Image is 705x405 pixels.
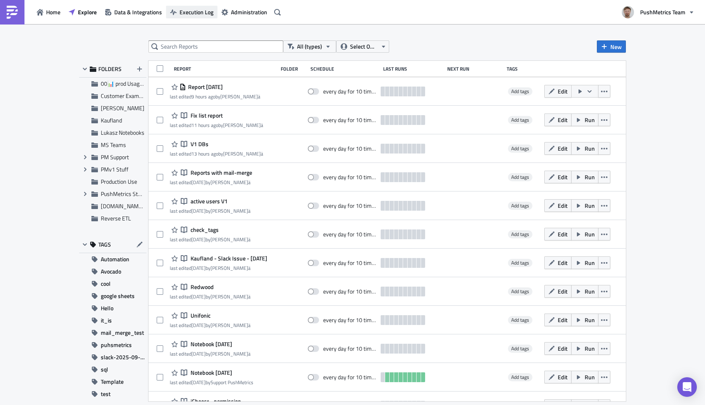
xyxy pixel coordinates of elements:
[79,363,146,376] button: sql
[64,6,101,18] a: Explore
[323,231,377,238] div: every day for 10 times
[283,40,336,53] button: All (types)
[98,241,111,248] span: TAGS
[79,253,146,265] button: Automation
[188,398,241,405] span: iChoosr - permission
[191,207,206,215] time: 2025-09-16T13:18:54Z
[281,66,306,72] div: Folder
[597,40,626,53] button: New
[188,255,267,262] span: Kaufland - Slack Issue - 2025-09-05
[101,79,167,88] span: 00📊 prod Usage Summary
[149,40,283,53] input: Search Reports
[101,202,171,210] span: Query.me: Learn SQL
[101,128,144,137] span: Lukasz Notebooks
[511,373,529,381] span: Add tags
[323,145,377,152] div: every day for 10 times
[558,201,568,210] span: Edit
[511,259,529,267] span: Add tags
[640,8,685,16] span: PushMetrics Team
[297,42,322,51] span: All (types)
[231,8,267,16] span: Administration
[571,142,599,155] button: Run
[323,345,377,352] div: every day for 10 times
[323,174,377,181] div: every day for 10 times
[544,142,572,155] button: Edit
[188,312,211,319] span: Unifonic
[170,351,251,357] div: last edited by [PERSON_NAME]ä
[101,189,145,198] span: PushMetrics Stuff
[79,339,146,351] button: puhsmetrics
[188,369,232,376] span: Notebook 2025-08-27
[610,42,622,51] span: New
[544,371,572,383] button: Edit
[170,294,251,300] div: last edited by [PERSON_NAME]ä
[558,316,568,324] span: Edit
[101,6,166,18] a: Data & Integrations
[558,116,568,124] span: Edit
[571,314,599,326] button: Run
[101,327,144,339] span: mail_merge_test
[170,208,251,214] div: last edited by [PERSON_NAME]ä
[383,66,443,72] div: Last Runs
[571,256,599,269] button: Run
[323,259,377,267] div: every day for 10 times
[544,85,572,98] button: Edit
[101,116,122,125] span: Kaufland
[191,350,206,358] time: 2025-08-28T13:16:27Z
[188,112,223,119] span: Fix list report
[323,288,377,295] div: every day for 10 times
[323,316,377,324] div: every day for 10 times
[188,283,214,291] span: Redwood
[191,178,206,186] time: 2025-09-17T19:39:18Z
[544,199,572,212] button: Edit
[188,140,208,148] span: V1 DBs
[101,214,131,223] span: Reverse ETL
[585,201,595,210] span: Run
[508,287,532,296] span: Add tags
[188,226,219,234] span: check_tags
[101,153,129,161] span: PM Support
[585,344,595,353] span: Run
[33,6,64,18] a: Home
[508,145,532,153] span: Add tags
[166,6,217,18] button: Execution Log
[571,171,599,183] button: Run
[571,342,599,355] button: Run
[101,302,113,314] span: Hello
[544,113,572,126] button: Edit
[508,173,532,181] span: Add tags
[558,344,568,353] span: Edit
[191,93,215,100] time: 2025-09-18T12:47:16Z
[170,122,263,128] div: last edited by [PERSON_NAME]ä
[101,363,108,376] span: sql
[511,345,529,352] span: Add tags
[511,287,529,295] span: Add tags
[170,93,260,100] div: last edited by [PERSON_NAME]ä
[101,104,144,112] span: Julian
[558,87,568,96] span: Edit
[101,140,126,149] span: MS Teams
[558,287,568,296] span: Edit
[558,258,568,267] span: Edit
[511,202,529,209] span: Add tags
[191,121,218,129] time: 2025-09-18T10:29:22Z
[571,285,599,298] button: Run
[191,236,206,243] time: 2025-09-05T14:41:10Z
[323,116,377,124] div: every day for 10 times
[511,173,529,181] span: Add tags
[508,87,532,96] span: Add tags
[170,379,253,385] div: last edited by Support PushMetrics
[191,293,206,300] time: 2025-09-05T07:51:40Z
[508,259,532,267] span: Add tags
[191,264,206,272] time: 2025-09-05T13:12:20Z
[571,371,599,383] button: Run
[101,278,111,290] span: cool
[323,374,377,381] div: every day for 10 times
[511,145,529,152] span: Add tags
[677,377,697,397] div: Open Intercom Messenger
[585,373,595,381] span: Run
[191,321,206,329] time: 2025-09-02T10:29:12Z
[217,6,271,18] button: Administration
